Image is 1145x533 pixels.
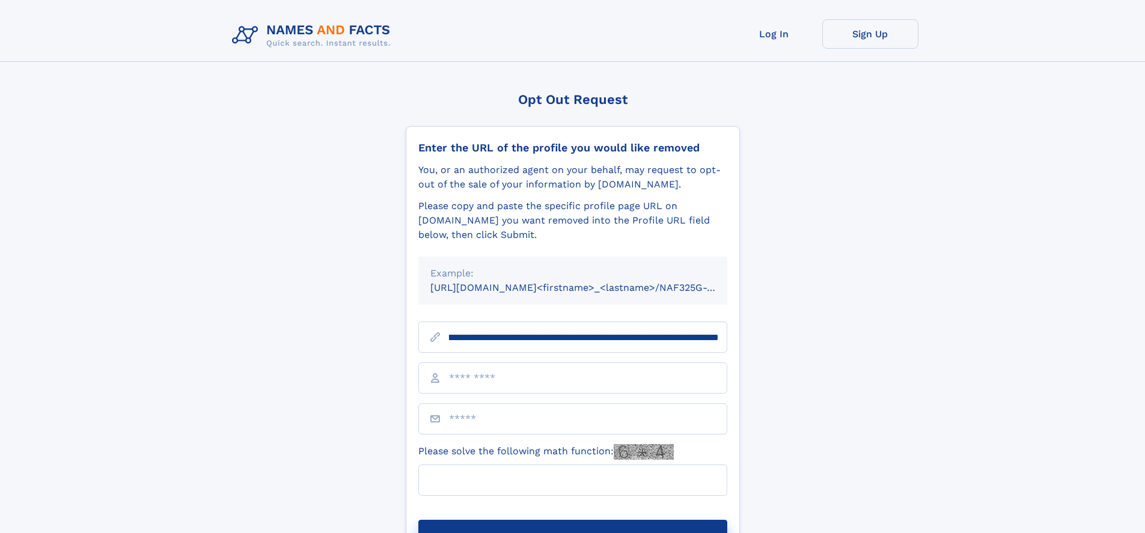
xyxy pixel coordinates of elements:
[418,141,727,154] div: Enter the URL of the profile you would like removed
[726,19,822,49] a: Log In
[227,19,400,52] img: Logo Names and Facts
[430,266,715,281] div: Example:
[406,92,740,107] div: Opt Out Request
[418,444,674,460] label: Please solve the following math function:
[822,19,918,49] a: Sign Up
[418,163,727,192] div: You, or an authorized agent on your behalf, may request to opt-out of the sale of your informatio...
[430,282,750,293] small: [URL][DOMAIN_NAME]<firstname>_<lastname>/NAF325G-xxxxxxxx
[418,199,727,242] div: Please copy and paste the specific profile page URL on [DOMAIN_NAME] you want removed into the Pr...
